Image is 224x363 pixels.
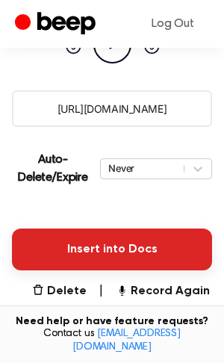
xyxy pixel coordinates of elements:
[72,329,181,353] a: [EMAIL_ADDRESS][DOMAIN_NAME]
[137,6,209,42] a: Log Out
[12,151,94,187] p: Auto-Delete/Expire
[99,282,104,300] span: |
[15,10,99,39] a: Beep
[9,328,215,354] span: Contact us
[108,161,176,176] div: Never
[32,282,87,300] button: Delete
[116,282,210,300] button: Record Again
[12,229,212,270] button: Insert into Docs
